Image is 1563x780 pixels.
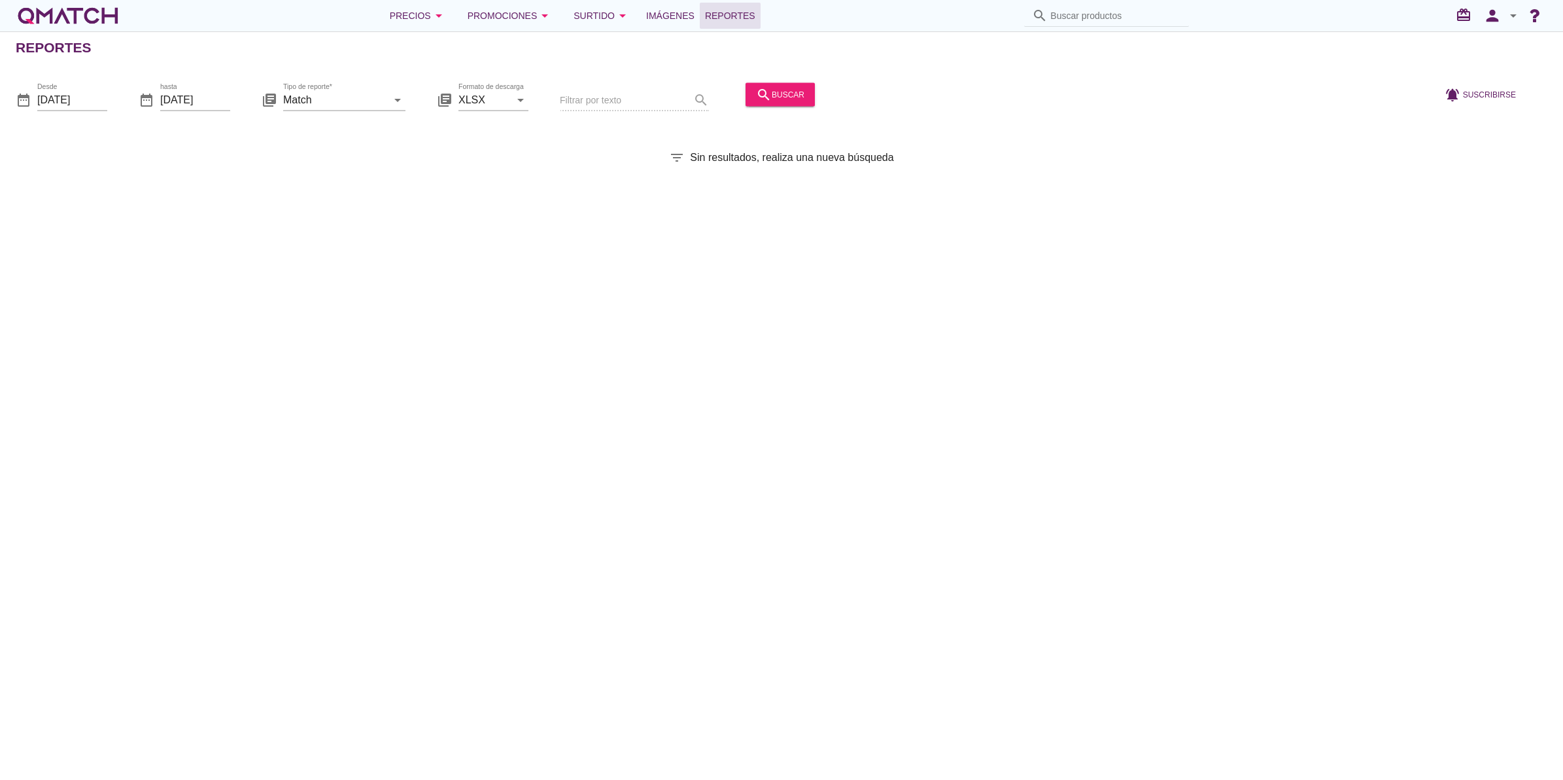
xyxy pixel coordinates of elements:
button: Precios [379,3,457,29]
button: buscar [746,82,815,106]
i: library_books [262,92,277,107]
div: Surtido [574,8,630,24]
input: Desde [37,89,107,110]
span: Imágenes [646,8,695,24]
i: arrow_drop_down [1505,8,1521,24]
span: Reportes [705,8,755,24]
i: search [1032,8,1048,24]
i: arrow_drop_down [513,92,528,107]
h2: Reportes [16,37,92,58]
span: Sin resultados, realiza una nueva búsqueda [690,150,893,166]
div: Promociones [468,8,553,24]
i: library_books [437,92,453,107]
input: hasta [160,89,230,110]
i: date_range [139,92,154,107]
input: Formato de descarga [458,89,510,110]
input: Buscar productos [1050,5,1181,26]
i: arrow_drop_down [390,92,405,107]
span: Suscribirse [1463,88,1516,100]
i: search [756,86,772,102]
button: Suscribirse [1434,82,1526,106]
i: notifications_active [1445,86,1463,102]
a: white-qmatch-logo [16,3,120,29]
i: person [1479,7,1505,25]
a: Reportes [700,3,761,29]
div: buscar [756,86,804,102]
a: Imágenes [641,3,700,29]
div: Precios [390,8,447,24]
i: arrow_drop_down [537,8,553,24]
i: arrow_drop_down [431,8,447,24]
button: Surtido [563,3,641,29]
i: arrow_drop_down [615,8,630,24]
i: filter_list [669,150,685,166]
i: date_range [16,92,31,107]
input: Tipo de reporte* [283,89,387,110]
button: Promociones [457,3,564,29]
i: redeem [1456,7,1477,23]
